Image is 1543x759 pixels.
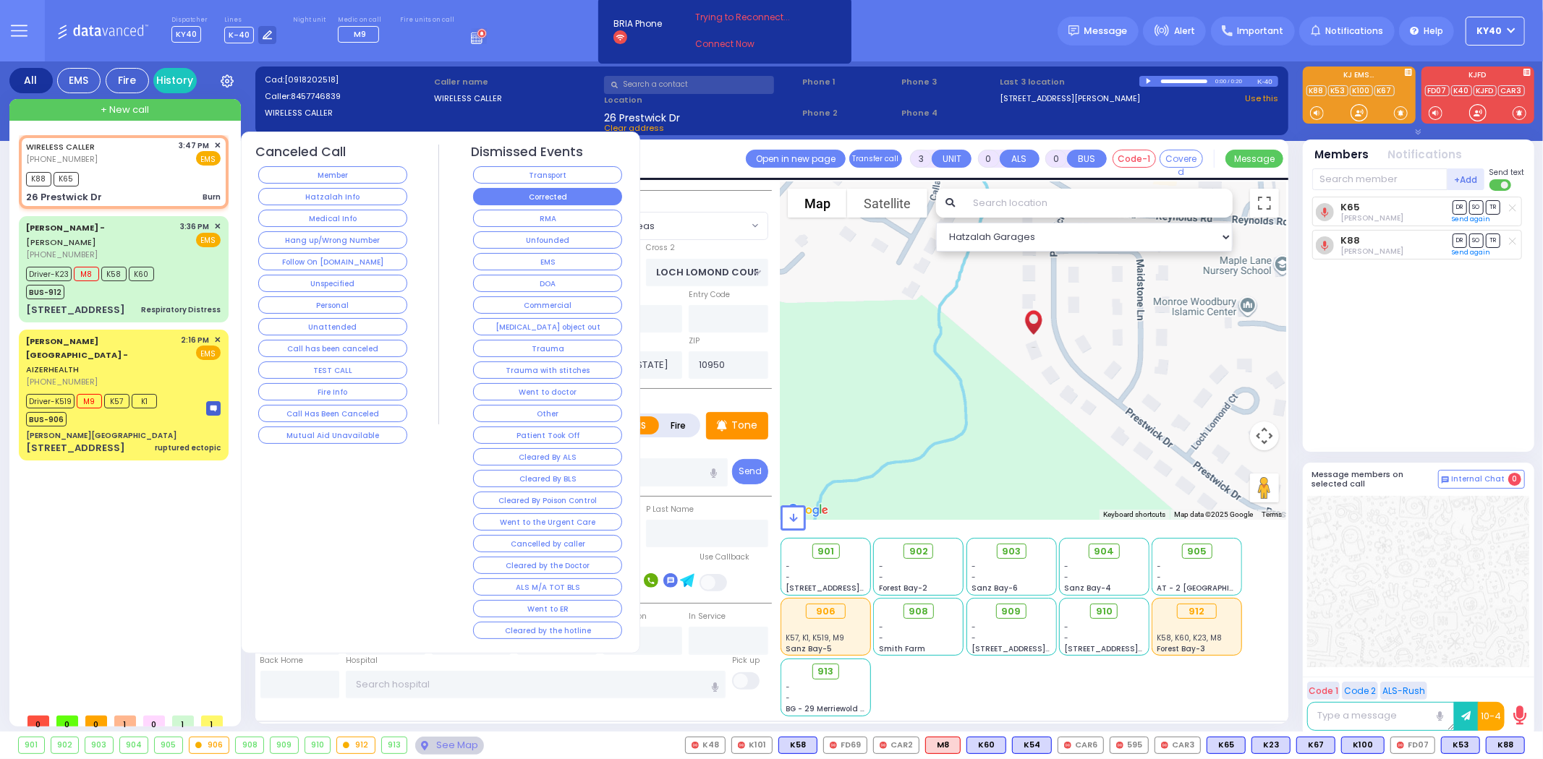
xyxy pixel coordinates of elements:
button: Show satellite imagery [847,189,927,218]
label: Cross 2 [646,242,675,254]
button: DOA [473,275,622,292]
button: +Add [1448,168,1485,190]
span: Trying to Reconnect... [695,11,809,24]
div: [STREET_ADDRESS] [26,441,125,455]
span: - [1157,572,1162,583]
label: Last 3 location [1000,76,1139,88]
span: - [879,632,883,643]
span: K65 [54,172,79,186]
div: K60 [966,737,1006,754]
span: - [879,572,883,583]
div: K88 [1486,737,1525,754]
label: In Service [689,611,726,622]
label: Fire units on call [400,16,454,25]
div: 0:00 [1215,73,1228,90]
h4: Canceled Call [256,145,347,160]
button: Cleared by the hotline [473,622,622,639]
img: red-radio-icon.svg [1064,742,1071,749]
p: Tone [731,418,757,433]
a: K65 [1340,202,1360,213]
span: SO [1469,233,1484,247]
label: Night unit [293,16,326,25]
input: Search location [964,189,1232,218]
button: Went to doctor [473,383,622,400]
div: 906 [190,737,229,753]
label: Use Callback [700,552,749,563]
div: K23 [1251,737,1291,754]
button: Transport [473,166,622,184]
button: Commercial [473,296,622,314]
label: Caller: [265,90,430,103]
span: Send text [1489,167,1525,178]
div: Fire [106,68,149,93]
button: Hang up/Wrong Number [258,231,407,249]
div: K65 [1207,737,1246,754]
div: BLS [1012,737,1052,754]
button: Code 2 [1342,682,1378,700]
div: M8 [925,737,961,754]
span: 0 [27,716,49,726]
span: - [1064,561,1068,572]
label: Pick up [732,655,760,666]
a: K88 [1340,235,1360,246]
span: Sanz Bay-4 [1064,583,1111,593]
span: Sanz Bay-6 [972,583,1018,593]
div: BLS [1207,737,1246,754]
button: Follow On [DOMAIN_NAME] [258,253,407,270]
div: K101 [731,737,773,754]
span: 26 Prestwick Dr [604,111,680,122]
a: K67 [1374,85,1395,96]
span: Phone 4 [901,107,995,119]
button: Drag Pegman onto the map to open Street View [1250,473,1279,502]
a: FD07 [1425,85,1450,96]
span: Mordechai Weisz [1340,213,1403,223]
span: 0 [143,716,165,726]
a: [STREET_ADDRESS][PERSON_NAME] [1000,93,1141,105]
button: ALS-Rush [1380,682,1427,700]
span: [STREET_ADDRESS][PERSON_NAME] [972,643,1108,654]
button: Medical Info [258,210,407,227]
button: [MEDICAL_DATA] object out [473,318,622,335]
label: Location [604,94,797,106]
div: CAR2 [873,737,919,754]
span: 3:47 PM [179,140,210,151]
img: red-radio-icon.svg [1116,742,1123,749]
span: SO [1469,200,1484,214]
div: 902 [51,737,79,753]
span: Notifications [1325,25,1383,38]
span: 913 [818,664,834,679]
button: Notifications [1388,147,1463,163]
span: - [1064,632,1068,643]
div: See map [415,737,483,755]
div: BLS [966,737,1006,754]
button: 10-4 [1478,702,1505,731]
span: 905 [1187,544,1207,559]
div: ruptured ectopic [155,442,221,453]
div: K-40 [1257,76,1278,87]
div: Respiratory Distress [141,304,221,315]
span: All areas [604,213,748,239]
span: All areas [603,212,768,239]
span: 0 [85,716,107,726]
button: Message [1225,150,1283,168]
label: Hospital [346,655,378,666]
a: CAR3 [1498,85,1525,96]
div: FD69 [823,737,867,754]
label: ZIP [689,335,700,347]
a: AIZERHEALTH [26,335,128,375]
div: All [9,68,53,93]
button: EMS [473,253,622,270]
span: 8457746839 [291,90,341,102]
h5: Message members on selected call [1312,470,1438,489]
div: BLS [1251,737,1291,754]
div: 595 [1110,737,1149,754]
span: TR [1486,233,1500,247]
span: K-40 [224,27,254,43]
span: Smith Farm [879,643,925,654]
a: Use this [1245,93,1278,105]
span: BUS-906 [26,412,67,426]
img: Logo [57,22,153,40]
input: Search member [1312,168,1448,190]
img: red-radio-icon.svg [1397,742,1404,749]
span: Sanz Bay-5 [786,643,833,654]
